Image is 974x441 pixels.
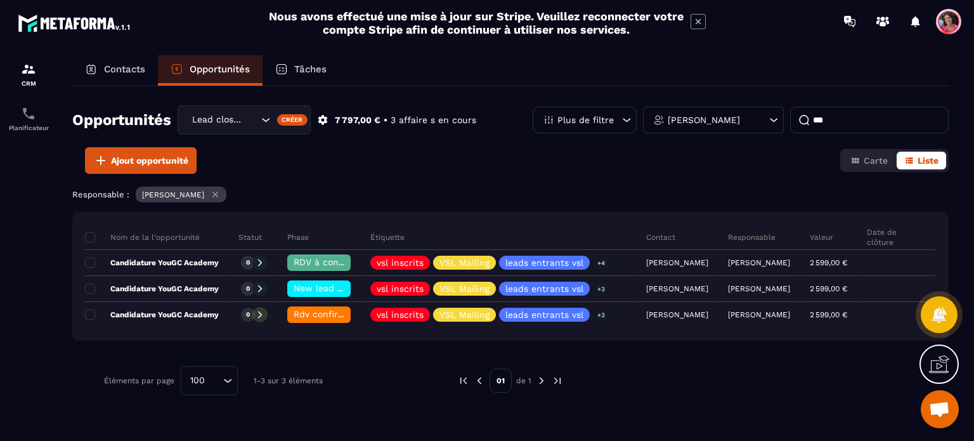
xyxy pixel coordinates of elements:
[810,258,847,267] p: 2 599,00 €
[85,232,200,242] p: Nom de la l'opportunité
[668,115,740,124] p: [PERSON_NAME]
[85,258,219,268] p: Candidature YouGC Academy
[104,63,145,75] p: Contacts
[287,232,309,242] p: Phase
[384,114,387,126] p: •
[178,105,311,135] div: Search for option
[439,284,490,293] p: VSL Mailing
[516,376,531,386] p: de 1
[277,114,308,126] div: Créer
[897,152,946,169] button: Liste
[21,106,36,121] img: scheduler
[254,376,323,385] p: 1-3 sur 3 éléments
[728,284,790,293] p: [PERSON_NAME]
[21,62,36,77] img: formation
[439,310,490,319] p: VSL Mailing
[490,369,512,393] p: 01
[294,283,405,293] span: New lead à RAPPELER 📞
[263,55,339,86] a: Tâches
[294,63,327,75] p: Tâches
[245,113,258,127] input: Search for option
[268,10,684,36] h2: Nous avons effectué une mise à jour sur Stripe. Veuillez reconnecter votre compte Stripe afin de ...
[377,310,424,319] p: vsl inscrits
[593,282,609,296] p: +3
[864,155,888,166] span: Carte
[921,390,959,428] div: Ouvrir le chat
[189,113,245,127] span: Lead closing
[190,63,250,75] p: Opportunités
[246,258,250,267] p: 0
[505,284,583,293] p: leads entrants vsl
[246,284,250,293] p: 0
[3,52,54,96] a: formationformationCRM
[158,55,263,86] a: Opportunités
[85,284,219,294] p: Candidature YouGC Academy
[335,114,380,126] p: 7 797,00 €
[810,284,847,293] p: 2 599,00 €
[181,366,238,395] div: Search for option
[728,310,790,319] p: [PERSON_NAME]
[593,256,609,270] p: +4
[294,309,365,319] span: Rdv confirmé ✅
[238,232,262,242] p: Statut
[728,232,776,242] p: Responsable
[552,375,563,386] img: next
[867,227,925,247] p: Date de clôture
[391,114,476,126] p: 3 affaire s en cours
[918,155,938,166] span: Liste
[536,375,547,386] img: next
[3,96,54,141] a: schedulerschedulerPlanificateur
[728,258,790,267] p: [PERSON_NAME]
[72,107,171,133] h2: Opportunités
[370,232,405,242] p: Étiquette
[557,115,614,124] p: Plus de filtre
[111,154,188,167] span: Ajout opportunité
[246,310,250,319] p: 0
[458,375,469,386] img: prev
[72,55,158,86] a: Contacts
[810,310,847,319] p: 2 599,00 €
[186,374,209,388] span: 100
[843,152,895,169] button: Carte
[3,124,54,131] p: Planificateur
[72,190,129,199] p: Responsable :
[810,232,833,242] p: Valeur
[439,258,490,267] p: VSL Mailing
[377,258,424,267] p: vsl inscrits
[646,232,675,242] p: Contact
[505,258,583,267] p: leads entrants vsl
[209,374,220,388] input: Search for option
[104,376,174,385] p: Éléments par page
[474,375,485,386] img: prev
[294,257,375,267] span: RDV à confimer ❓
[505,310,583,319] p: leads entrants vsl
[85,310,219,320] p: Candidature YouGC Academy
[85,147,197,174] button: Ajout opportunité
[18,11,132,34] img: logo
[142,190,204,199] p: [PERSON_NAME]
[3,80,54,87] p: CRM
[593,308,609,322] p: +3
[377,284,424,293] p: vsl inscrits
